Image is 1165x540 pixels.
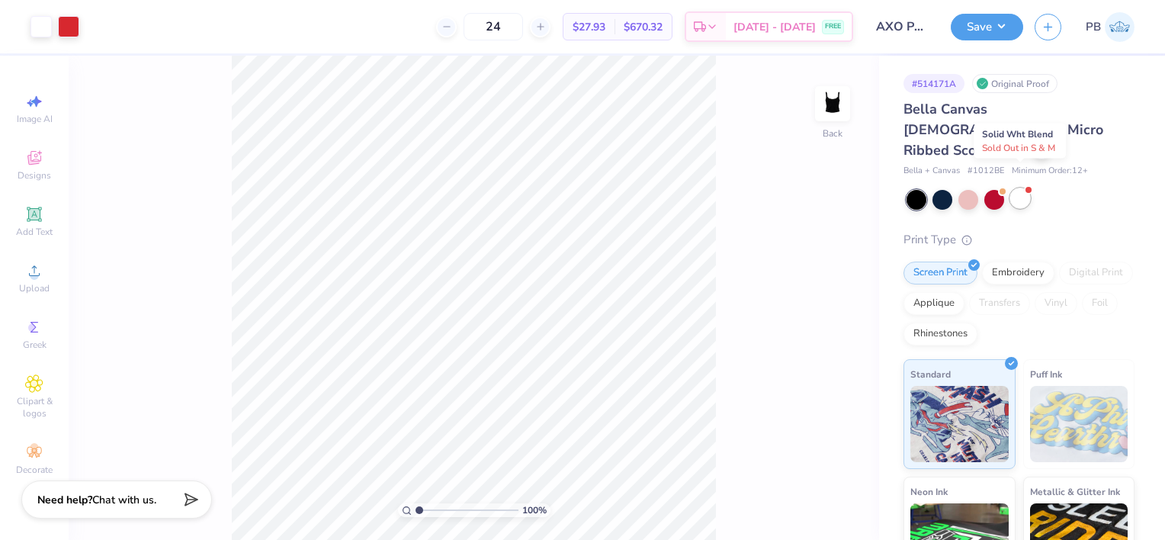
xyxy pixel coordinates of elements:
[910,484,948,500] span: Neon Ink
[903,323,977,346] div: Rhinestones
[903,231,1135,249] div: Print Type
[23,339,47,351] span: Greek
[1082,292,1118,315] div: Foil
[910,386,1009,462] img: Standard
[37,493,92,507] strong: Need help?
[1030,386,1128,462] img: Puff Ink
[903,100,1103,159] span: Bella Canvas [DEMOGRAPHIC_DATA]' Micro Ribbed Scoop Tank
[1105,12,1135,42] img: Peter Bazzini
[522,503,547,517] span: 100 %
[865,11,939,42] input: Untitled Design
[1012,165,1088,178] span: Minimum Order: 12 +
[903,292,964,315] div: Applique
[982,262,1054,284] div: Embroidery
[16,226,53,238] span: Add Text
[1030,366,1062,382] span: Puff Ink
[18,169,51,182] span: Designs
[982,142,1055,154] span: Sold Out in S & M
[825,21,841,32] span: FREE
[903,74,964,93] div: # 514171A
[624,19,663,35] span: $670.32
[1035,292,1077,315] div: Vinyl
[19,282,50,294] span: Upload
[1086,18,1101,36] span: PB
[903,262,977,284] div: Screen Print
[733,19,816,35] span: [DATE] - [DATE]
[817,88,848,119] img: Back
[903,165,960,178] span: Bella + Canvas
[1086,12,1135,42] a: PB
[1059,262,1133,284] div: Digital Print
[974,124,1066,159] div: Solid Wht Blend
[968,165,1004,178] span: # 1012BE
[972,74,1057,93] div: Original Proof
[823,127,842,140] div: Back
[910,366,951,382] span: Standard
[16,464,53,476] span: Decorate
[951,14,1023,40] button: Save
[8,395,61,419] span: Clipart & logos
[464,13,523,40] input: – –
[969,292,1030,315] div: Transfers
[17,113,53,125] span: Image AI
[1030,484,1120,500] span: Metallic & Glitter Ink
[92,493,156,507] span: Chat with us.
[573,19,605,35] span: $27.93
